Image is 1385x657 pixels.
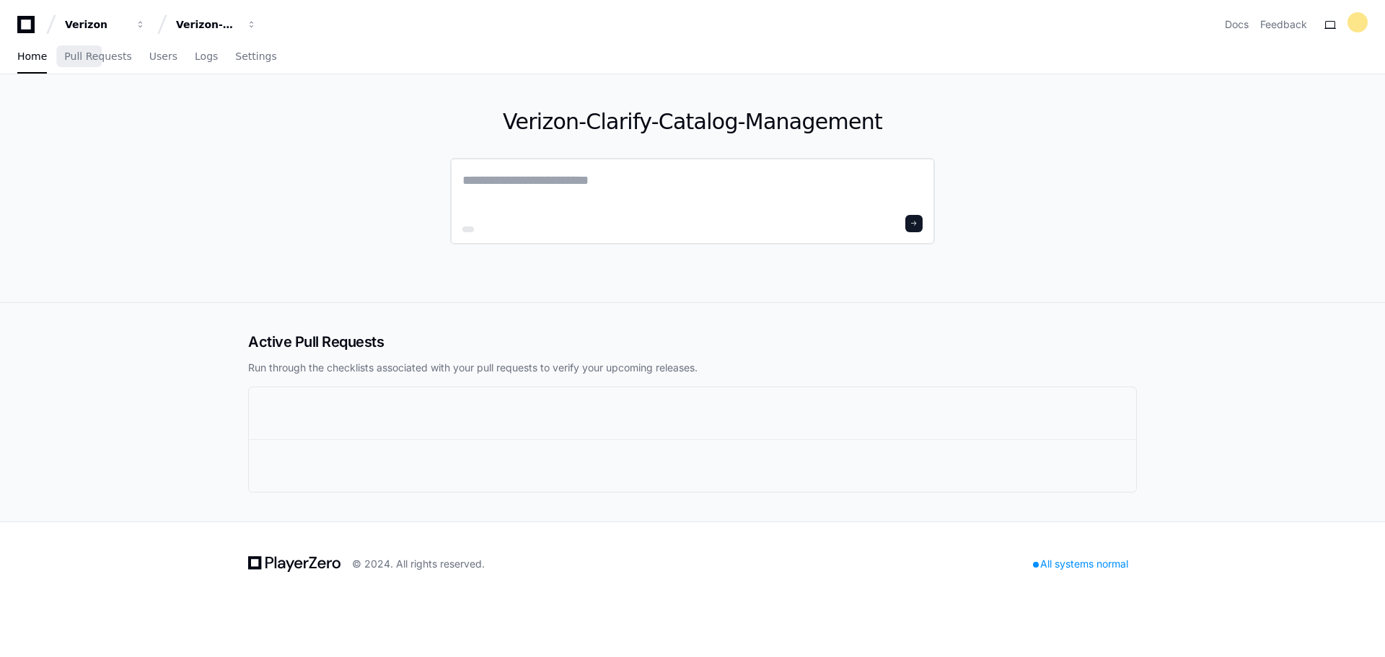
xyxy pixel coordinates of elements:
[1225,17,1249,32] a: Docs
[1260,17,1307,32] button: Feedback
[176,17,238,32] div: Verizon-Clarify-Catalog-Management
[59,12,151,38] button: Verizon
[248,332,1137,352] h2: Active Pull Requests
[17,40,47,74] a: Home
[149,52,177,61] span: Users
[195,40,218,74] a: Logs
[65,17,127,32] div: Verizon
[64,52,131,61] span: Pull Requests
[450,109,935,135] h1: Verizon-Clarify-Catalog-Management
[235,40,276,74] a: Settings
[17,52,47,61] span: Home
[170,12,263,38] button: Verizon-Clarify-Catalog-Management
[195,52,218,61] span: Logs
[248,361,1137,375] p: Run through the checklists associated with your pull requests to verify your upcoming releases.
[64,40,131,74] a: Pull Requests
[1024,554,1137,574] div: All systems normal
[149,40,177,74] a: Users
[235,52,276,61] span: Settings
[352,557,485,571] div: © 2024. All rights reserved.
